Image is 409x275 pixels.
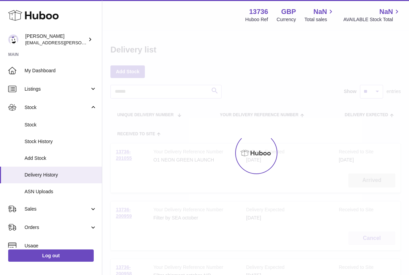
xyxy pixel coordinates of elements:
[313,7,327,16] span: NaN
[245,16,268,23] div: Huboo Ref
[25,122,97,128] span: Stock
[25,243,97,249] span: Usage
[249,7,268,16] strong: 13736
[343,7,401,23] a: NaN AVAILABLE Stock Total
[343,16,401,23] span: AVAILABLE Stock Total
[379,7,393,16] span: NaN
[25,206,90,212] span: Sales
[25,104,90,111] span: Stock
[25,138,97,145] span: Stock History
[25,86,90,92] span: Listings
[304,16,335,23] span: Total sales
[8,249,94,262] a: Log out
[25,224,90,231] span: Orders
[277,16,296,23] div: Currency
[25,155,97,162] span: Add Stock
[25,188,97,195] span: ASN Uploads
[25,40,137,45] span: [EMAIL_ADDRESS][PERSON_NAME][DOMAIN_NAME]
[25,172,97,178] span: Delivery History
[25,33,87,46] div: [PERSON_NAME]
[25,67,97,74] span: My Dashboard
[8,34,18,45] img: horia@orea.uk
[281,7,296,16] strong: GBP
[304,7,335,23] a: NaN Total sales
